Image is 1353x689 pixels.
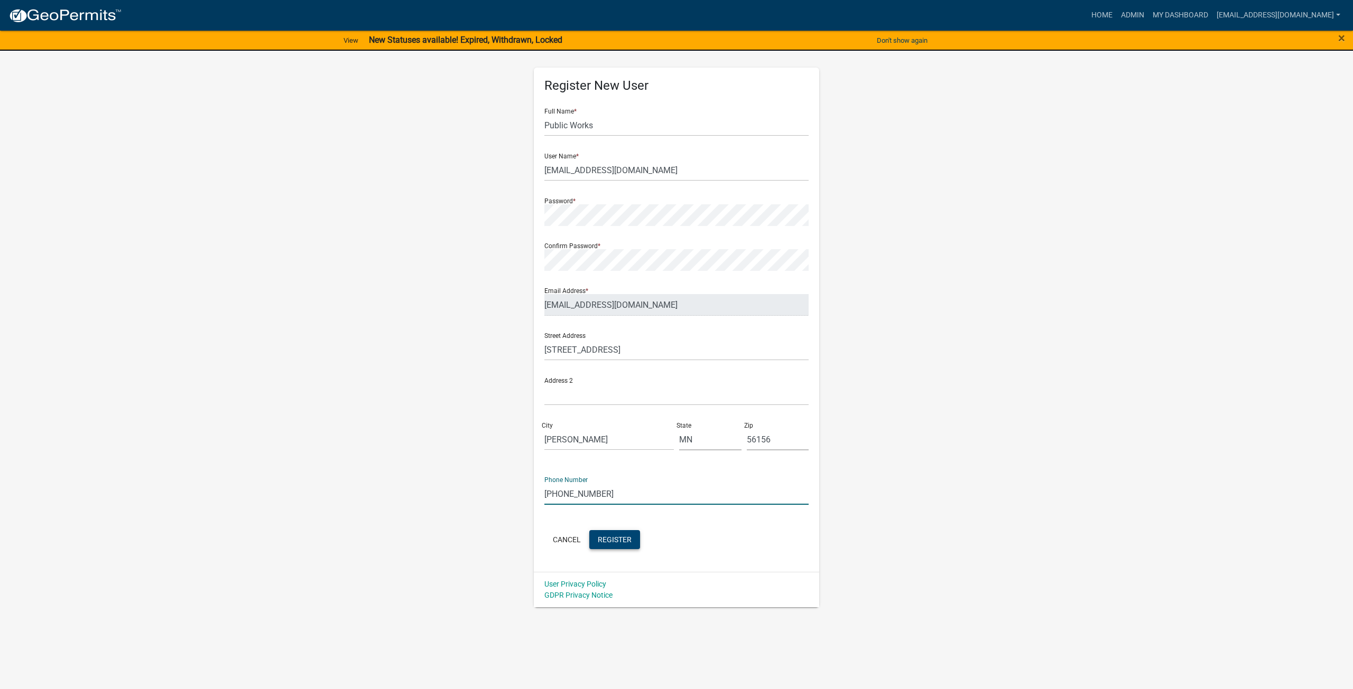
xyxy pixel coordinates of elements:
[1087,5,1117,25] a: Home
[544,580,606,588] a: User Privacy Policy
[598,535,632,543] span: Register
[873,32,932,49] button: Don't show again
[544,78,809,93] h5: Register New User
[1148,5,1212,25] a: My Dashboard
[1338,32,1345,44] button: Close
[589,530,640,549] button: Register
[1117,5,1148,25] a: Admin
[544,591,613,599] a: GDPR Privacy Notice
[369,35,562,45] strong: New Statuses available! Expired, Withdrawn, Locked
[1212,5,1345,25] a: [EMAIL_ADDRESS][DOMAIN_NAME]
[339,32,363,49] a: View
[1338,31,1345,45] span: ×
[544,530,589,549] button: Cancel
